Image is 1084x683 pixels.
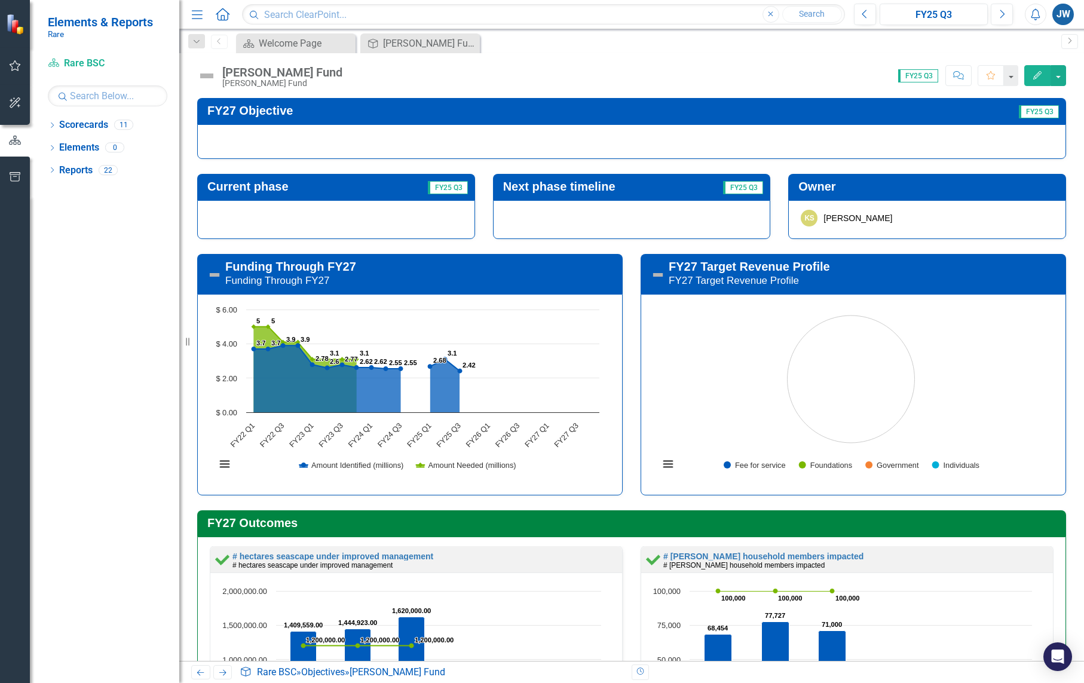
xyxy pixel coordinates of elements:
[310,362,315,367] path: FY23 Q1, 2.78. Amount Identified (millions).
[242,4,845,25] input: Search ClearPoint...
[653,304,1049,483] svg: Interactive chart
[657,621,681,630] text: 75,000
[216,339,237,348] text: $ 4.00
[216,456,233,473] button: View chart menu, Chart
[383,36,477,51] div: [PERSON_NAME] Fund
[799,461,852,470] button: Show Foundations
[877,461,919,470] text: Government
[59,141,99,155] a: Elements
[311,461,403,470] text: Amount Identified (millions)
[463,362,476,369] text: 2.42
[222,621,267,630] text: 1,500,000.00
[657,656,681,664] text: 50,000
[374,358,387,365] text: 2.62
[724,461,786,470] button: Show Fee for service
[114,120,133,130] div: 11
[434,421,463,449] text: FY25 Q3
[735,461,786,470] text: Fee for service
[354,365,359,370] path: FY23 Q4, 2.62. Amount Identified (millions).
[299,461,403,470] button: Show Amount Identified (millions)
[330,350,339,357] text: 3.1
[389,359,402,366] text: 2.55
[823,212,892,224] div: [PERSON_NAME]
[259,36,353,51] div: Welcome Page
[765,612,785,619] text: 77,727
[801,210,817,226] div: KS
[266,347,271,351] path: FY22 Q2, 3.7. Amount Identified (millions).
[317,421,345,449] text: FY23 Q3
[646,552,660,566] img: At or Above Target
[1019,105,1059,118] span: FY25 Q3
[822,621,842,628] text: 71,000
[252,347,256,351] path: FY22 Q1, 3.7. Amount Identified (millions).
[376,421,404,449] text: FY24 Q3
[48,57,167,71] a: Rare BSC
[428,181,468,194] span: FY25 Q3
[458,368,463,373] path: FY25 Q3, 2.42. Amount Identified (millions).
[350,666,445,678] div: [PERSON_NAME] Fund
[207,104,783,117] h3: FY27 Objective
[105,143,124,153] div: 0
[448,350,457,357] text: 3.1
[216,305,237,314] text: $ 6.00
[1052,4,1074,25] div: JW
[778,595,802,602] text: 100,000
[215,552,229,566] img: At or Above Target
[494,421,522,449] text: FY26 Q3
[301,336,310,343] text: 3.9
[346,421,374,449] text: FY24 Q1
[663,552,863,561] a: # [PERSON_NAME] household members impacted
[48,85,167,106] input: Search Below...
[503,180,694,193] h3: Next phase timeline
[663,561,825,569] small: # [PERSON_NAME] household members impacted
[669,275,799,286] small: FY27 Target Revenue Profile
[392,607,431,614] text: 1,620,000.00
[266,324,271,329] path: FY22 Q2, 5. Amount Needed (millions).
[810,461,852,470] text: Foundations
[433,357,446,364] text: 2.68
[360,636,399,644] text: 1,200,000.00
[716,589,835,593] g: FY27 Target, series 2 of 2. Line with 6 data points.
[865,461,918,470] button: Show Government
[653,587,681,596] text: 100,000
[197,66,216,85] img: Not Defined
[428,461,516,470] text: Amount Needed (millions)
[210,304,610,483] div: Chart. Highcharts interactive chart.
[256,317,260,324] text: 5
[723,181,763,194] span: FY25 Q3
[316,355,329,362] text: 2.78
[232,561,393,569] small: # hectares seascape under improved management
[48,15,153,29] span: Elements & Reports
[338,619,377,626] text: 1,444,923.00
[225,260,356,273] a: Funding Through FY27
[258,421,286,449] text: FY22 Q3
[369,365,374,370] path: FY24 Q1, 2.62. Amount Identified (millions).
[416,461,516,470] button: Show Amount Needed (millions)
[286,336,296,343] text: 3.9
[59,164,93,177] a: Reports
[281,343,286,348] path: FY22 Q3, 3.9. Amount Identified (millions).
[782,6,842,23] button: Search
[898,69,938,82] span: FY25 Q3
[207,516,1060,529] h3: FY27 Outcomes
[363,36,477,51] a: [PERSON_NAME] Fund
[296,343,301,348] path: FY22 Q4, 3.9. Amount Identified (millions).
[256,339,266,347] text: 3.7
[443,357,448,362] path: FY25 Q2, 3.1. Amount Identified (millions).
[552,421,580,449] text: FY27 Q3
[405,421,433,449] text: FY25 Q1
[830,589,835,593] path: FY2024, 100,000. FY27 Target.
[340,362,345,367] path: FY23 Q3, 2.77. Amount Identified (millions).
[222,79,342,88] div: [PERSON_NAME] Fund
[6,14,27,35] img: ClearPoint Strategy
[228,421,256,449] text: FY22 Q1
[48,29,153,39] small: Rare
[360,358,373,365] text: 2.62
[409,644,414,648] path: FY2024, 1,200,000. FY27 Target.
[360,350,369,357] text: 3.1
[716,589,721,593] path: FY2022, 100,000. FY27 Target.
[271,317,275,324] text: 5
[708,624,728,632] text: 68,454
[932,461,979,470] button: Show Individuals
[222,66,342,79] div: [PERSON_NAME] Fund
